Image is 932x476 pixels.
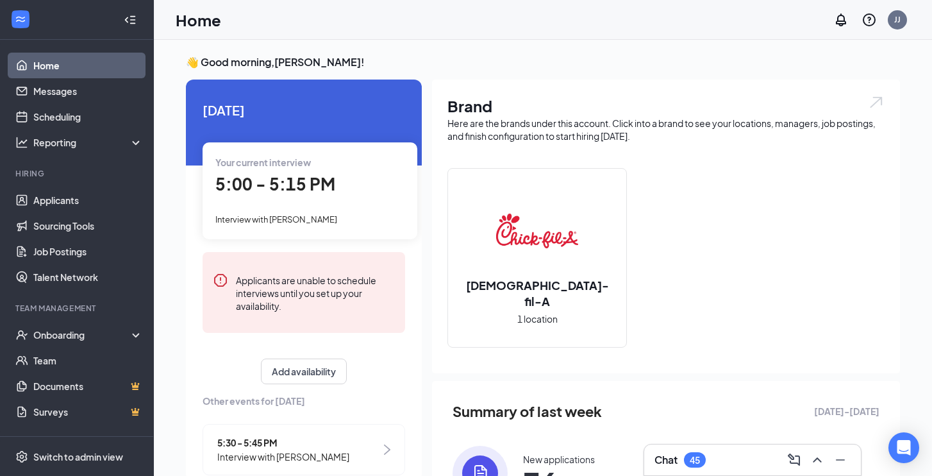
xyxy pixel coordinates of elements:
a: Talent Network [33,264,143,290]
a: SurveysCrown [33,399,143,425]
div: Open Intercom Messenger [888,432,919,463]
span: [DATE] [203,100,405,120]
div: 45 [690,455,700,466]
img: open.6027fd2a22e1237b5b06.svg [868,95,885,110]
a: Applicants [33,187,143,213]
svg: ComposeMessage [786,452,802,468]
span: Other events for [DATE] [203,394,405,408]
span: Summary of last week [453,400,602,423]
button: ComposeMessage [784,450,804,470]
h1: Home [176,9,221,31]
a: DocumentsCrown [33,373,143,399]
button: Minimize [830,450,851,470]
h3: Chat [654,453,678,467]
img: Chick-fil-A [496,190,578,272]
button: Add availability [261,359,347,384]
span: 5:30 - 5:45 PM [217,436,349,450]
span: Your current interview [215,157,311,168]
a: Scheduling [33,104,143,130]
h3: 👋 Good morning, [PERSON_NAME] ! [186,55,900,69]
svg: Collapse [124,13,137,26]
a: Home [33,53,143,78]
div: Hiring [15,168,140,179]
span: Interview with [PERSON_NAME] [217,450,349,464]
span: Interview with [PERSON_NAME] [215,214,337,225]
a: Job Postings [33,239,143,264]
div: Switch to admin view [33,450,123,463]
span: [DATE] - [DATE] [814,404,879,418]
h1: Brand [447,95,885,117]
div: Team Management [15,303,140,314]
svg: QuestionInfo [861,12,877,28]
svg: Analysis [15,136,28,149]
div: Applicants are unable to schedule interviews until you set up your availability. [236,273,395,312]
span: 5:00 - 5:15 PM [215,173,335,194]
a: Sourcing Tools [33,213,143,239]
svg: Minimize [833,452,848,468]
div: JJ [894,14,901,25]
div: New applications [523,453,595,466]
div: Reporting [33,136,144,149]
div: Here are the brands under this account. Click into a brand to see your locations, managers, job p... [447,117,885,142]
svg: ChevronUp [810,452,825,468]
svg: Notifications [833,12,849,28]
a: Messages [33,78,143,104]
a: Team [33,348,143,373]
div: Onboarding [33,328,132,341]
h2: [DEMOGRAPHIC_DATA]-fil-A [448,277,626,309]
span: 1 location [517,312,558,326]
svg: UserCheck [15,328,28,341]
svg: WorkstreamLogo [14,13,27,26]
svg: Error [213,273,228,288]
svg: Settings [15,450,28,463]
button: ChevronUp [807,450,828,470]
